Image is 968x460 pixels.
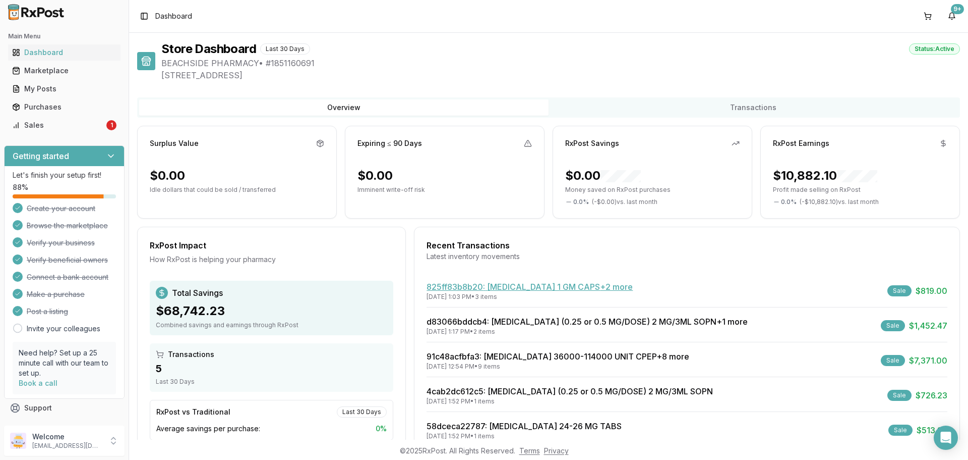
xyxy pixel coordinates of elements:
[357,138,422,148] div: Expiring ≤ 90 Days
[139,99,549,116] button: Overview
[27,221,108,231] span: Browse the marketplace
[8,62,120,80] a: Marketplace
[8,32,120,40] h2: Main Menu
[427,317,748,327] a: d83066bddcb4: [MEDICAL_DATA] (0.25 or 0.5 MG/DOSE) 2 MG/3ML SOPN+1 more
[781,198,797,206] span: 0.0 %
[357,186,532,194] p: Imminent write-off risk
[773,138,829,148] div: RxPost Earnings
[150,254,393,265] div: How RxPost is helping your pharmacy
[427,282,633,292] a: 825ff83b8b20: [MEDICAL_DATA] 1 GM CAPS+2 more
[13,182,28,192] span: 88 %
[8,43,120,62] a: Dashboard
[150,239,393,251] div: RxPost Impact
[13,150,69,162] h3: Getting started
[8,116,120,134] a: Sales1
[12,47,116,58] div: Dashboard
[156,378,387,386] div: Last 30 Days
[27,255,108,265] span: Verify beneficial owners
[156,424,260,434] span: Average savings per purchase:
[934,426,958,450] div: Open Intercom Messenger
[951,4,964,14] div: 9+
[888,425,913,436] div: Sale
[32,432,102,442] p: Welcome
[917,424,947,436] span: $513.39
[32,442,102,450] p: [EMAIL_ADDRESS][DOMAIN_NAME]
[565,138,619,148] div: RxPost Savings
[4,99,125,115] button: Purchases
[427,239,947,251] div: Recent Transactions
[19,348,110,378] p: Need help? Set up a 25 minute call with our team to set up.
[427,397,713,405] div: [DATE] 1:52 PM • 1 items
[427,293,633,301] div: [DATE] 1:03 PM • 3 items
[150,186,324,194] p: Idle dollars that could be sold / transferred
[4,399,125,417] button: Support
[549,99,958,116] button: Transactions
[4,417,125,435] button: Feedback
[427,432,622,440] div: [DATE] 1:52 PM • 1 items
[376,424,387,434] span: 0 %
[150,168,185,184] div: $0.00
[150,138,199,148] div: Surplus Value
[4,44,125,61] button: Dashboard
[4,63,125,79] button: Marketplace
[155,11,192,21] span: Dashboard
[519,446,540,455] a: Terms
[427,328,748,336] div: [DATE] 1:17 PM • 2 items
[12,102,116,112] div: Purchases
[172,287,223,299] span: Total Savings
[156,321,387,329] div: Combined savings and earnings through RxPost
[12,84,116,94] div: My Posts
[12,120,104,130] div: Sales
[544,446,569,455] a: Privacy
[27,203,95,214] span: Create your account
[887,390,912,401] div: Sale
[24,421,58,431] span: Feedback
[27,306,68,317] span: Post a listing
[156,407,230,417] div: RxPost vs Traditional
[4,4,69,20] img: RxPost Logo
[10,433,26,449] img: User avatar
[573,198,589,206] span: 0.0 %
[161,41,256,57] h1: Store Dashboard
[916,285,947,297] span: $819.00
[773,168,877,184] div: $10,882.10
[337,406,387,418] div: Last 30 Days
[8,80,120,98] a: My Posts
[357,168,393,184] div: $0.00
[4,81,125,97] button: My Posts
[909,354,947,367] span: $7,371.00
[4,117,125,133] button: Sales1
[156,362,387,376] div: 5
[19,379,57,387] a: Book a call
[13,170,116,180] p: Let's finish your setup first!
[427,351,689,362] a: 91c48acfbfa3: [MEDICAL_DATA] 36000-114000 UNIT CPEP+8 more
[427,421,622,431] a: 58dceca22787: [MEDICAL_DATA] 24-26 MG TABS
[161,69,960,81] span: [STREET_ADDRESS]
[168,349,214,360] span: Transactions
[155,11,192,21] nav: breadcrumb
[909,320,947,332] span: $1,452.47
[565,168,641,184] div: $0.00
[887,285,912,296] div: Sale
[427,251,947,262] div: Latest inventory movements
[27,272,108,282] span: Connect a bank account
[881,355,905,366] div: Sale
[773,186,947,194] p: Profit made selling on RxPost
[427,363,689,371] div: [DATE] 12:54 PM • 9 items
[27,324,100,334] a: Invite your colleagues
[27,238,95,248] span: Verify your business
[800,198,879,206] span: ( - $10,882.10 ) vs. last month
[909,43,960,55] div: Status: Active
[260,43,310,55] div: Last 30 Days
[592,198,657,206] span: ( - $0.00 ) vs. last month
[881,320,905,331] div: Sale
[916,389,947,401] span: $726.23
[156,303,387,319] div: $68,742.23
[12,66,116,76] div: Marketplace
[565,186,740,194] p: Money saved on RxPost purchases
[944,8,960,24] button: 9+
[8,98,120,116] a: Purchases
[106,120,116,130] div: 1
[427,386,713,396] a: 4cab2dc612c5: [MEDICAL_DATA] (0.25 or 0.5 MG/DOSE) 2 MG/3ML SOPN
[161,57,960,69] span: BEACHSIDE PHARMACY • # 1851160691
